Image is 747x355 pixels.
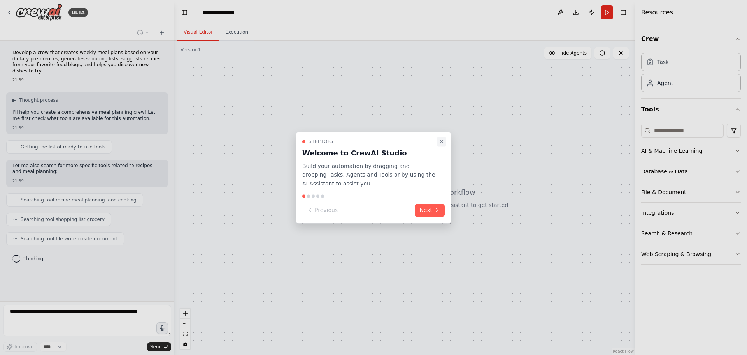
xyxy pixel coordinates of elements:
[437,137,446,146] button: Close walkthrough
[302,162,435,188] p: Build your automation by dragging and dropping Tasks, Agents and Tools or by using the AI Assista...
[179,7,190,18] button: Hide left sidebar
[415,204,445,217] button: Next
[302,148,435,159] h3: Welcome to CrewAI Studio
[309,138,333,145] span: Step 1 of 5
[302,204,342,217] button: Previous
